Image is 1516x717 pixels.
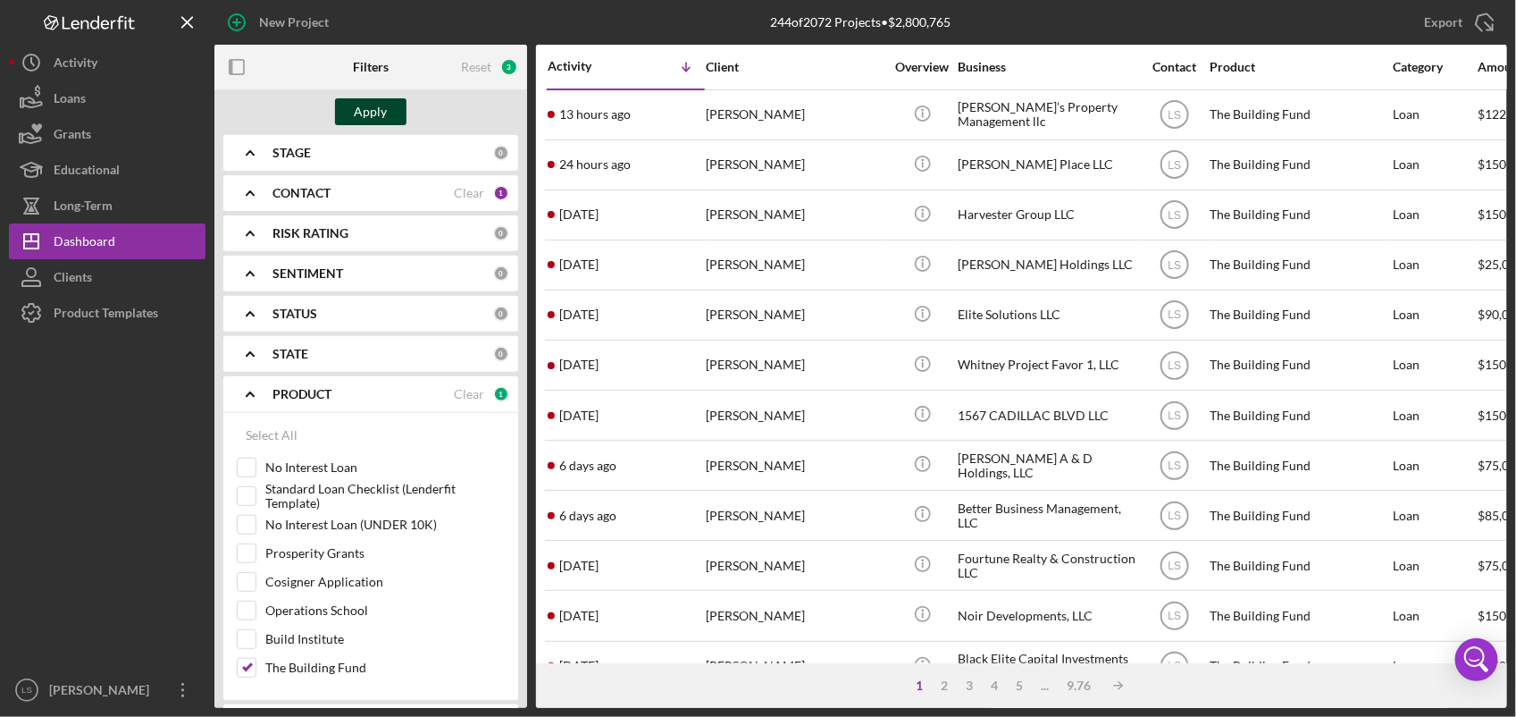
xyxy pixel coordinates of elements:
[9,224,205,259] button: Dashboard
[958,91,1136,139] div: [PERSON_NAME]’s Property Management llc
[1168,159,1181,172] text: LS
[493,225,509,241] div: 0
[548,59,626,73] div: Activity
[1393,392,1476,439] div: Loan
[706,60,884,74] div: Client
[1210,60,1388,74] div: Product
[559,257,599,272] time: 2025-08-18 23:44
[1168,409,1181,422] text: LS
[1393,191,1476,239] div: Loan
[265,516,505,534] label: No Interest Loan (UNDER 10K)
[9,188,205,224] button: Long-Term
[9,152,205,188] button: Educational
[493,386,509,402] div: 1
[1393,60,1476,74] div: Category
[54,224,115,264] div: Dashboard
[1210,542,1388,589] div: The Building Fund
[1424,4,1462,40] div: Export
[9,295,205,331] button: Product Templates
[958,342,1136,389] div: Whitney Project Favor 1, LLC
[54,295,158,335] div: Product Templates
[1210,442,1388,489] div: The Building Fund
[1393,91,1476,139] div: Loan
[259,4,329,40] div: New Project
[706,542,884,589] div: [PERSON_NAME]
[706,141,884,189] div: [PERSON_NAME]
[706,392,884,439] div: [PERSON_NAME]
[355,98,388,125] div: Apply
[1168,209,1181,222] text: LS
[1210,241,1388,289] div: The Building Fund
[1168,510,1181,522] text: LS
[21,686,32,696] text: LS
[1455,638,1498,681] div: Open Intercom Messenger
[958,241,1136,289] div: [PERSON_NAME] Holdings LLC
[214,4,347,40] button: New Project
[1393,141,1476,189] div: Loan
[1141,60,1208,74] div: Contact
[353,60,389,74] b: Filters
[1393,542,1476,589] div: Loan
[265,459,505,477] label: No Interest Loan
[958,392,1136,439] div: 1567 CADILLAC BLVD LLC
[54,80,86,121] div: Loans
[1168,359,1181,372] text: LS
[706,492,884,539] div: [PERSON_NAME]
[54,116,91,156] div: Grants
[1393,643,1476,690] div: Loan
[237,418,306,453] button: Select All
[958,191,1136,239] div: Harvester Group LLC
[265,630,505,648] label: Build Institute
[1168,309,1181,322] text: LS
[706,643,884,690] div: [PERSON_NAME]
[1210,191,1388,239] div: The Building Fund
[1033,679,1059,693] div: ...
[54,259,92,299] div: Clients
[9,80,205,116] button: Loans
[1008,679,1033,693] div: 5
[1210,592,1388,639] div: The Building Fund
[265,487,505,505] label: Standard Loan Checklist (Lenderfit Template)
[1168,259,1181,272] text: LS
[889,60,956,74] div: Overview
[493,266,509,282] div: 0
[706,241,884,289] div: [PERSON_NAME]
[706,342,884,389] div: [PERSON_NAME]
[706,191,884,239] div: [PERSON_NAME]
[1210,91,1388,139] div: The Building Fund
[1210,141,1388,189] div: The Building Fund
[958,679,983,693] div: 3
[958,291,1136,339] div: Elite Solutions LLC
[265,544,505,562] label: Prosperity Grants
[272,347,308,361] b: STATE
[1168,611,1181,623] text: LS
[706,442,884,489] div: [PERSON_NAME]
[770,15,951,30] div: 244 of 2072 Projects • $2,800,765
[54,188,113,228] div: Long-Term
[958,442,1136,489] div: [PERSON_NAME] A & D Holdings, LLC
[1168,109,1181,122] text: LS
[493,145,509,161] div: 0
[1393,291,1476,339] div: Loan
[706,291,884,339] div: [PERSON_NAME]
[958,542,1136,589] div: Fourtune Realty & Construction LLC
[265,659,505,677] label: The Building Fund
[1210,342,1388,389] div: The Building Fund
[500,58,518,76] div: 3
[9,116,205,152] button: Grants
[1210,643,1388,690] div: The Building Fund
[454,186,484,200] div: Clear
[958,592,1136,639] div: Noir Developments, LLC
[559,358,599,372] time: 2025-08-18 06:48
[908,679,933,693] div: 1
[9,259,205,295] button: Clients
[983,679,1008,693] div: 4
[493,306,509,322] div: 0
[1393,342,1476,389] div: Loan
[45,672,161,713] div: [PERSON_NAME]
[559,207,599,222] time: 2025-08-19 17:03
